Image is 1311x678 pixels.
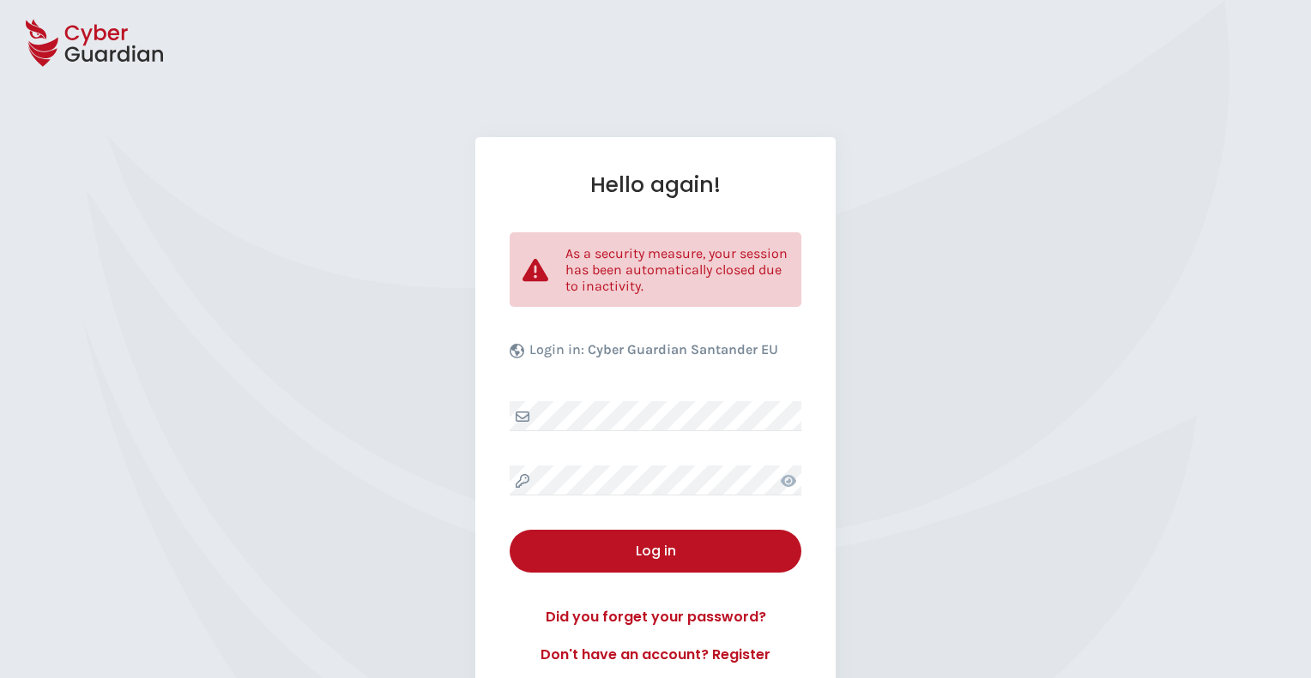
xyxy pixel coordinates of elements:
[510,171,801,198] h1: Hello again!
[529,341,778,367] p: Login in:
[510,645,801,665] a: Don't have an account? Register
[588,341,778,357] b: Cyber Guardian Santander EU
[510,530,801,573] button: Log in
[565,245,788,294] p: As a security measure, your session has been automatically closed due to inactivity.
[510,607,801,627] a: Did you forget your password?
[523,541,788,561] div: Log in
